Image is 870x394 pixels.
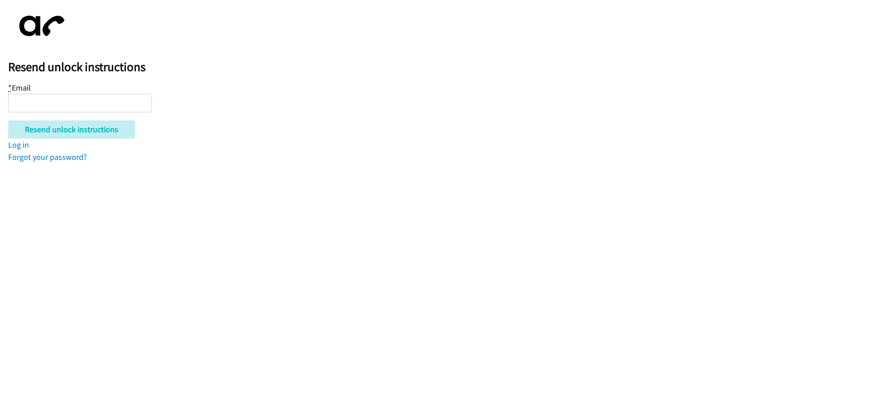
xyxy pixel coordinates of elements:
[8,8,72,44] img: aphone-8a226864a2ddd6a5e75d1ebefc011f4aa8f32683c2d82f3fb0802fe031f96514.svg
[8,152,87,162] a: Forgot your password?
[8,139,29,150] a: Log in
[8,82,12,93] abbr: required
[8,120,135,139] input: Resend unlock instructions
[8,59,870,75] h2: Resend unlock instructions
[8,82,31,93] label: Email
